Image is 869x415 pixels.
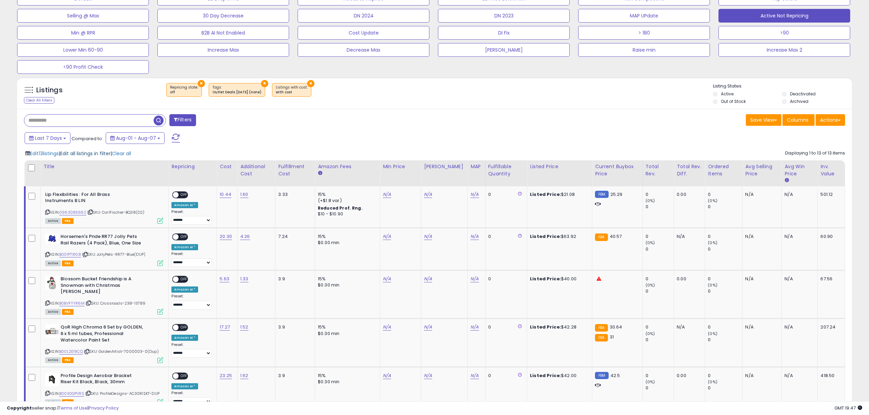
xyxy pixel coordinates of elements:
div: Total Rev. Diff. [677,163,702,177]
div: Listed Price [530,163,589,170]
div: 0 [646,385,674,391]
div: 3.9 [278,373,310,379]
a: 5.63 [220,276,229,282]
div: 3.9 [278,324,310,330]
button: DN 2024 [298,9,429,23]
div: with cost [276,90,308,95]
h5: Listings [36,85,63,95]
div: 0 [708,385,742,391]
b: Listed Price: [530,191,561,198]
small: Amazon Fees. [318,170,322,176]
button: DI Fix [438,26,570,40]
button: [PERSON_NAME] [438,43,570,57]
div: Current Buybox Price [595,163,639,177]
div: 501.12 [820,191,840,198]
a: N/A [424,191,432,198]
a: N/A [424,233,432,240]
small: FBA [595,324,608,332]
a: 17.27 [220,324,230,331]
div: N/A [784,324,812,330]
div: $0.30 min [318,379,375,385]
div: Preset: [171,252,211,267]
div: 0.00 [677,276,700,282]
p: Listing States: [713,83,852,90]
div: $21.08 [530,191,587,198]
a: 1.52 [240,324,248,331]
div: N/A [745,233,776,240]
div: Amazon AI * [171,244,198,250]
small: (0%) [708,198,717,203]
div: 0 [708,246,742,252]
a: N/A [470,372,479,379]
span: All listings currently available for purchase on Amazon [45,357,61,363]
small: FBA [595,334,608,342]
span: 40.57 [610,233,622,240]
div: 0 [488,191,522,198]
button: Min @ RPR [17,26,149,40]
b: Reduced Prof. Rng. [318,205,363,211]
a: N/A [383,324,391,331]
span: Columns [787,117,808,123]
span: FBA [62,357,74,363]
div: ASIN: [45,373,163,404]
div: 0 [646,191,674,198]
button: Raise min [578,43,710,57]
button: Increase Max [157,43,289,57]
small: (0%) [646,282,655,288]
div: 15% [318,373,375,379]
a: Terms of Use [59,405,88,411]
small: (0%) [646,198,655,203]
button: 30 Day Decrease [157,9,289,23]
button: Increase Max 2 [718,43,850,57]
div: ASIN: [45,233,163,265]
div: N/A [745,276,776,282]
div: Additional Cost [240,163,272,177]
button: Filters [169,114,196,126]
strong: Copyright [7,405,32,411]
div: Inv. value [820,163,842,177]
div: N/A [745,373,776,379]
div: Fulfillment Cost [278,163,312,177]
div: 0 [646,276,674,282]
small: (0%) [646,331,655,336]
span: Listings with cost : [276,85,308,95]
b: Profile Design Aerobar Bracket Riser Kit Black, Black, 30mm [61,373,144,387]
div: Total Rev. [646,163,671,177]
button: Active Not Repricing [718,9,850,23]
div: 0 [708,233,742,240]
img: 51iqYeqrmkL._SL40_.jpg [45,276,59,290]
a: 4.26 [240,233,250,240]
div: Preset: [171,391,211,406]
div: N/A [677,233,700,240]
img: 318mZp+7RPL._SL40_.jpg [45,373,59,386]
button: Aug-01 - Aug-07 [106,132,165,144]
button: Lower Min 60-90 [17,43,149,57]
div: N/A [784,373,812,379]
div: 15% [318,233,375,240]
button: Selling @ Max [17,9,149,23]
div: [PERSON_NAME] [424,163,465,170]
button: Columns [782,114,815,126]
div: $0.30 min [318,282,375,288]
div: MAP [470,163,482,170]
div: 0 [646,246,674,252]
button: Save View [746,114,781,126]
div: 0 [488,324,522,330]
label: Out of Stock [721,98,746,104]
small: FBA [595,233,608,241]
span: Last 7 Days [35,135,62,142]
span: All listings currently available for purchase on Amazon [45,260,61,266]
span: 30.64 [610,324,622,330]
small: (0%) [708,240,717,245]
label: Deactivated [790,91,816,97]
div: Cost [220,163,234,170]
div: Amazon AI * [171,335,198,341]
div: Amazon Fees [318,163,377,170]
small: FBM [595,372,608,379]
div: Clear All Filters [24,97,54,104]
div: 0 [646,337,674,343]
div: Avg Selling Price [745,163,779,177]
div: 0 [708,276,742,282]
div: 15% [318,276,375,282]
button: × [198,80,205,87]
